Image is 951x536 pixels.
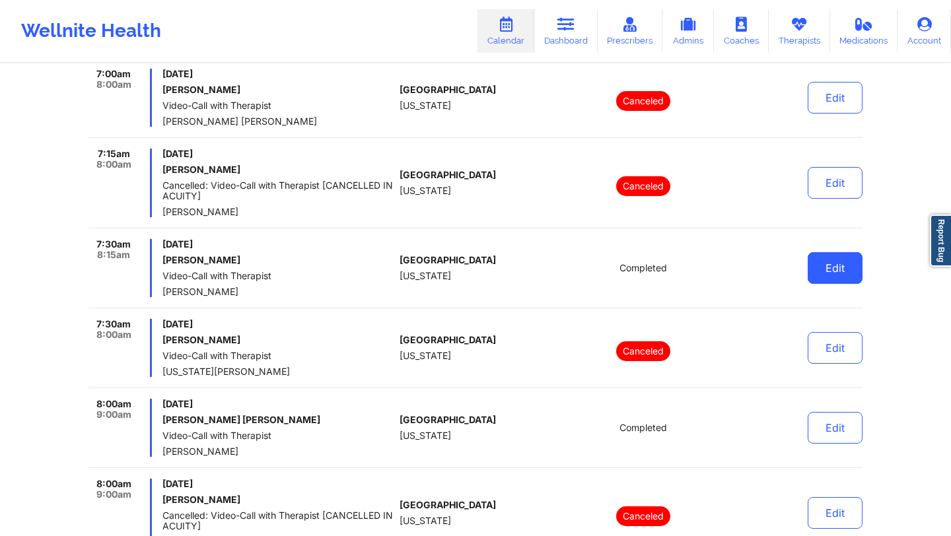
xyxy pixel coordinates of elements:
span: 7:00am [96,69,131,79]
span: 8:00am [96,329,131,340]
span: 9:00am [96,409,131,420]
span: 7:15am [98,149,130,159]
span: Cancelled: Video-Call with Therapist [CANCELLED IN ACUITY] [162,180,394,201]
span: [US_STATE] [400,100,451,111]
span: [US_STATE] [400,351,451,361]
h6: [PERSON_NAME] [162,255,394,265]
span: Video-Call with Therapist [162,430,394,441]
span: [US_STATE][PERSON_NAME] [162,366,394,377]
p: Canceled [616,506,670,526]
p: Canceled [616,341,670,361]
span: [DATE] [162,319,394,329]
span: [GEOGRAPHIC_DATA] [400,84,496,95]
span: [PERSON_NAME] [162,286,394,297]
span: [PERSON_NAME] [PERSON_NAME] [162,116,394,127]
span: [US_STATE] [400,271,451,281]
a: Coaches [714,9,769,53]
span: [GEOGRAPHIC_DATA] [400,170,496,180]
a: Admins [662,9,714,53]
span: [GEOGRAPHIC_DATA] [400,415,496,425]
span: [US_STATE] [400,516,451,526]
span: 8:00am [96,479,131,489]
button: Edit [808,167,863,199]
span: [GEOGRAPHIC_DATA] [400,500,496,510]
h6: [PERSON_NAME] [162,335,394,345]
span: [GEOGRAPHIC_DATA] [400,255,496,265]
p: Canceled [616,176,670,196]
span: [DATE] [162,479,394,489]
span: Video-Call with Therapist [162,351,394,361]
h6: [PERSON_NAME] [162,164,394,175]
span: 7:30am [96,239,131,250]
span: [GEOGRAPHIC_DATA] [400,335,496,345]
span: [US_STATE] [400,185,451,196]
span: 9:00am [96,489,131,500]
span: [DATE] [162,69,394,79]
a: Report Bug [930,215,951,267]
span: Cancelled: Video-Call with Therapist [CANCELLED IN ACUITY] [162,510,394,531]
span: 8:00am [96,79,131,90]
h6: [PERSON_NAME] [PERSON_NAME] [162,415,394,425]
h6: [PERSON_NAME] [162,84,394,95]
span: 8:00am [96,399,131,409]
span: Completed [619,422,667,433]
span: [US_STATE] [400,430,451,441]
span: Video-Call with Therapist [162,271,394,281]
span: Video-Call with Therapist [162,100,394,111]
p: Canceled [616,91,670,111]
button: Edit [808,497,863,529]
span: [PERSON_NAME] [162,446,394,457]
span: 8:00am [96,159,131,170]
span: [DATE] [162,239,394,250]
span: Completed [619,263,667,273]
span: [PERSON_NAME] [162,207,394,217]
span: 7:30am [96,319,131,329]
a: Prescribers [598,9,663,53]
a: Therapists [769,9,830,53]
h6: [PERSON_NAME] [162,494,394,505]
span: [DATE] [162,149,394,159]
span: 8:15am [97,250,130,260]
button: Edit [808,412,863,444]
a: Medications [830,9,898,53]
a: Dashboard [534,9,598,53]
a: Account [898,9,951,53]
button: Edit [808,82,863,114]
span: [DATE] [162,399,394,409]
button: Edit [808,332,863,364]
button: Edit [808,252,863,284]
a: Calendar [477,9,534,53]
